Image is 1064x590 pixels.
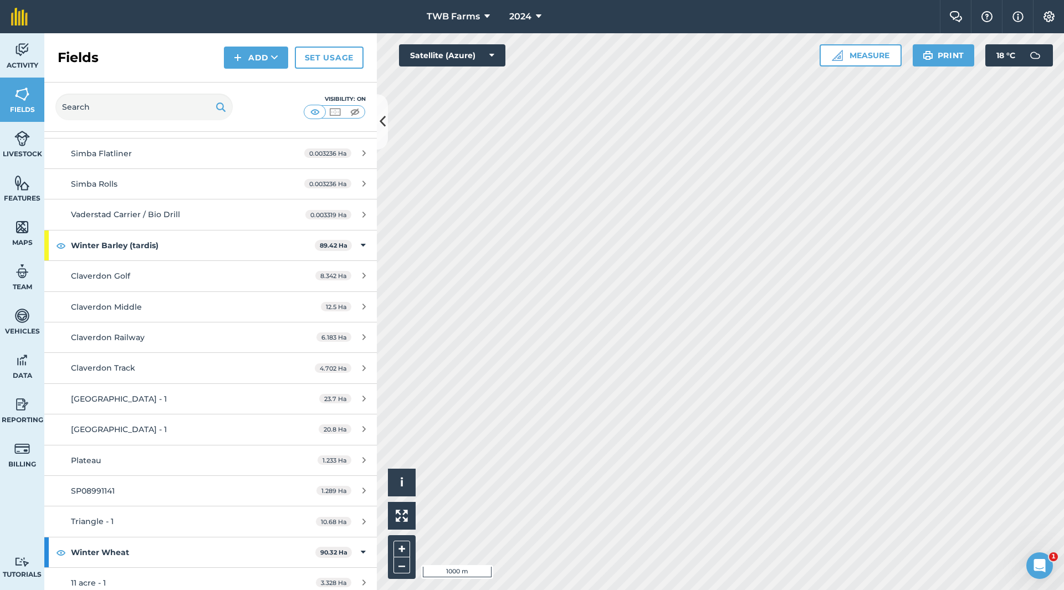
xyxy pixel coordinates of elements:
span: 20.8 Ha [319,424,351,434]
span: [GEOGRAPHIC_DATA] - 1 [71,394,167,404]
button: i [388,469,416,496]
img: svg+xml;base64,PHN2ZyB4bWxucz0iaHR0cDovL3d3dy53My5vcmcvMjAwMC9zdmciIHdpZHRoPSI1MCIgaGVpZ2h0PSI0MC... [348,106,362,117]
div: Visibility: On [304,95,366,104]
a: Simba Rolls0.003236 Ha [44,169,377,199]
a: SP089911411.289 Ha [44,476,377,506]
span: Claverdon Railway [71,332,145,342]
a: [GEOGRAPHIC_DATA] - 120.8 Ha [44,414,377,444]
img: svg+xml;base64,PHN2ZyB4bWxucz0iaHR0cDovL3d3dy53My5vcmcvMjAwMC9zdmciIHdpZHRoPSIxOCIgaGVpZ2h0PSIyNC... [56,546,66,559]
a: Claverdon Golf8.342 Ha [44,261,377,291]
img: svg+xml;base64,PHN2ZyB4bWxucz0iaHR0cDovL3d3dy53My5vcmcvMjAwMC9zdmciIHdpZHRoPSI1NiIgaGVpZ2h0PSI2MC... [14,219,30,235]
span: Claverdon Middle [71,302,142,312]
img: A question mark icon [980,11,994,22]
a: Set usage [295,47,364,69]
img: svg+xml;base64,PD94bWwgdmVyc2lvbj0iMS4wIiBlbmNvZGluZz0idXRmLTgiPz4KPCEtLSBHZW5lcmF0b3I6IEFkb2JlIE... [14,352,30,368]
span: 0.003319 Ha [305,210,351,219]
img: Two speech bubbles overlapping with the left bubble in the forefront [949,11,963,22]
iframe: Intercom live chat [1026,552,1053,579]
a: Claverdon Railway6.183 Ha [44,322,377,352]
strong: 90.32 Ha [320,548,347,556]
button: Measure [820,44,902,66]
span: i [400,475,403,489]
a: Vaderstad Carrier / Bio Drill0.003319 Ha [44,199,377,229]
button: Satellite (Azure) [399,44,505,66]
span: 23.7 Ha [319,394,351,403]
img: svg+xml;base64,PD94bWwgdmVyc2lvbj0iMS4wIiBlbmNvZGluZz0idXRmLTgiPz4KPCEtLSBHZW5lcmF0b3I6IEFkb2JlIE... [14,440,30,457]
span: 6.183 Ha [316,332,351,342]
a: Claverdon Middle12.5 Ha [44,292,377,322]
button: Print [913,44,975,66]
span: Claverdon Track [71,363,135,373]
img: svg+xml;base64,PHN2ZyB4bWxucz0iaHR0cDovL3d3dy53My5vcmcvMjAwMC9zdmciIHdpZHRoPSIxOCIgaGVpZ2h0PSIyNC... [56,239,66,252]
img: svg+xml;base64,PHN2ZyB4bWxucz0iaHR0cDovL3d3dy53My5vcmcvMjAwMC9zdmciIHdpZHRoPSI1MCIgaGVpZ2h0PSI0MC... [308,106,322,117]
img: svg+xml;base64,PD94bWwgdmVyc2lvbj0iMS4wIiBlbmNvZGluZz0idXRmLTgiPz4KPCEtLSBHZW5lcmF0b3I6IEFkb2JlIE... [14,130,30,147]
strong: Winter Wheat [71,537,315,567]
div: Winter Wheat90.32 Ha [44,537,377,567]
span: 12.5 Ha [321,302,351,311]
span: 0.003236 Ha [304,148,351,158]
img: svg+xml;base64,PHN2ZyB4bWxucz0iaHR0cDovL3d3dy53My5vcmcvMjAwMC9zdmciIHdpZHRoPSI1NiIgaGVpZ2h0PSI2MC... [14,175,30,191]
button: 18 °C [985,44,1053,66]
span: 11 acre - 1 [71,578,106,588]
span: 10.68 Ha [316,517,351,526]
span: TWB Farms [427,10,480,23]
span: 4.702 Ha [315,363,351,373]
img: svg+xml;base64,PD94bWwgdmVyc2lvbj0iMS4wIiBlbmNvZGluZz0idXRmLTgiPz4KPCEtLSBHZW5lcmF0b3I6IEFkb2JlIE... [14,263,30,280]
span: 1.289 Ha [316,486,351,495]
strong: Winter Barley (tardis) [71,230,315,260]
img: svg+xml;base64,PHN2ZyB4bWxucz0iaHR0cDovL3d3dy53My5vcmcvMjAwMC9zdmciIHdpZHRoPSIxOSIgaGVpZ2h0PSIyNC... [216,100,226,114]
span: 8.342 Ha [315,271,351,280]
span: 2024 [509,10,531,23]
span: Simba Flatliner [71,148,132,158]
span: [GEOGRAPHIC_DATA] - 1 [71,424,167,434]
img: svg+xml;base64,PD94bWwgdmVyc2lvbj0iMS4wIiBlbmNvZGluZz0idXRmLTgiPz4KPCEtLSBHZW5lcmF0b3I6IEFkb2JlIE... [14,396,30,413]
div: Winter Barley (tardis)89.42 Ha [44,230,377,260]
img: svg+xml;base64,PHN2ZyB4bWxucz0iaHR0cDovL3d3dy53My5vcmcvMjAwMC9zdmciIHdpZHRoPSIxNyIgaGVpZ2h0PSIxNy... [1012,10,1024,23]
img: svg+xml;base64,PD94bWwgdmVyc2lvbj0iMS4wIiBlbmNvZGluZz0idXRmLTgiPz4KPCEtLSBHZW5lcmF0b3I6IEFkb2JlIE... [1024,44,1046,66]
img: svg+xml;base64,PHN2ZyB4bWxucz0iaHR0cDovL3d3dy53My5vcmcvMjAwMC9zdmciIHdpZHRoPSI1MCIgaGVpZ2h0PSI0MC... [328,106,342,117]
span: Claverdon Golf [71,271,130,281]
img: svg+xml;base64,PD94bWwgdmVyc2lvbj0iMS4wIiBlbmNvZGluZz0idXRmLTgiPz4KPCEtLSBHZW5lcmF0b3I6IEFkb2JlIE... [14,557,30,567]
button: + [393,541,410,557]
img: svg+xml;base64,PHN2ZyB4bWxucz0iaHR0cDovL3d3dy53My5vcmcvMjAwMC9zdmciIHdpZHRoPSIxOSIgaGVpZ2h0PSIyNC... [923,49,933,62]
img: svg+xml;base64,PD94bWwgdmVyc2lvbj0iMS4wIiBlbmNvZGluZz0idXRmLTgiPz4KPCEtLSBHZW5lcmF0b3I6IEFkb2JlIE... [14,307,30,324]
span: 1.233 Ha [318,455,351,465]
span: Plateau [71,455,101,465]
span: 3.328 Ha [316,578,351,587]
a: Plateau1.233 Ha [44,445,377,475]
a: [GEOGRAPHIC_DATA] - 123.7 Ha [44,384,377,414]
button: Add [224,47,288,69]
img: fieldmargin Logo [11,8,28,25]
a: Claverdon Track4.702 Ha [44,353,377,383]
span: 1 [1049,552,1058,561]
h2: Fields [58,49,99,66]
span: Triangle - 1 [71,516,114,526]
span: 0.003236 Ha [304,179,351,188]
img: A cog icon [1042,11,1056,22]
button: – [393,557,410,573]
span: SP08991141 [71,486,115,496]
span: 18 ° C [996,44,1015,66]
img: svg+xml;base64,PHN2ZyB4bWxucz0iaHR0cDovL3d3dy53My5vcmcvMjAwMC9zdmciIHdpZHRoPSIxNCIgaGVpZ2h0PSIyNC... [234,51,242,64]
span: Vaderstad Carrier / Bio Drill [71,209,180,219]
a: Triangle - 110.68 Ha [44,506,377,536]
img: Ruler icon [832,50,843,61]
input: Search [55,94,233,120]
img: svg+xml;base64,PHN2ZyB4bWxucz0iaHR0cDovL3d3dy53My5vcmcvMjAwMC9zdmciIHdpZHRoPSI1NiIgaGVpZ2h0PSI2MC... [14,86,30,102]
img: Four arrows, one pointing top left, one top right, one bottom right and the last bottom left [396,510,408,522]
a: Simba Flatliner0.003236 Ha [44,138,377,168]
strong: 89.42 Ha [320,242,347,249]
span: Simba Rolls [71,179,117,189]
img: svg+xml;base64,PD94bWwgdmVyc2lvbj0iMS4wIiBlbmNvZGluZz0idXRmLTgiPz4KPCEtLSBHZW5lcmF0b3I6IEFkb2JlIE... [14,42,30,58]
